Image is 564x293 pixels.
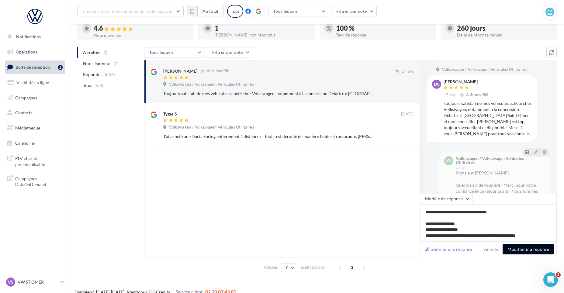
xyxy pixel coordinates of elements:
div: Monsieur [PERSON_NAME], Quel plaisir de vous lire ! Merci pour votre confiance et ce retour posit... [456,170,545,243]
div: Note moyenne [94,33,189,37]
a: Boîte de réception2 [4,60,66,74]
span: Tous les avis [273,9,298,14]
div: 2 [58,65,63,70]
button: Choisir un point de vente ou un code magasin [77,6,184,16]
span: Volkswagen / Volkswagen Véhicules Utilitaires [442,67,527,72]
button: Tous les avis [144,47,205,57]
span: Avis modifié [466,92,488,97]
div: Taux de réponse [336,33,431,37]
button: Au total [187,6,224,16]
button: Filtrer par note [331,6,377,16]
span: Opérations [16,49,37,54]
a: Campagnes [4,91,66,104]
button: Modifier ma réponse [503,244,554,254]
div: Toujours satisfait de mes véhicules acheté chez Volkswagen, notamment à la concession Delattre à ... [444,100,532,137]
span: Visibilité en ligne [16,80,49,85]
span: 17 avr. [402,69,414,74]
span: PLV et print personnalisable [15,154,63,167]
span: résultats/page [299,264,325,270]
span: 17 avr. [456,165,469,169]
span: Tous les avis [149,50,174,55]
a: Visibilité en ligne [4,76,66,89]
span: Médiathèque [15,125,40,130]
div: 260 jours [457,25,552,32]
a: VS VW ST OMER [5,276,65,288]
a: Campagnes DataOnDemand [4,172,66,190]
span: Contacts [15,110,32,115]
div: Volkswagen / Volkswagen Véhicules Utilitaires [456,156,543,165]
div: 1 [215,25,310,32]
span: Choisir un point de vente ou un code magasin [82,9,172,14]
div: 4.6 [94,25,189,32]
span: (636) [105,72,115,77]
span: VV [446,158,452,164]
span: (638) [95,83,105,88]
a: Calendrier [4,137,66,150]
div: [PERSON_NAME] non répondus [215,33,310,37]
span: Avis modifié [207,69,229,74]
span: Tous [83,82,92,88]
button: Annuler [482,246,503,253]
span: [DATE] [401,112,414,117]
span: (2) [114,61,119,66]
span: VS [8,279,13,285]
span: Calendrier [15,140,36,146]
span: dc [434,81,440,87]
a: Médiathèque [4,122,66,134]
span: Non répondus [83,60,111,67]
button: Tous les avis [268,6,329,16]
span: Volkswagen / Volkswagen Véhicules Utilitaires [169,125,254,130]
span: 17 avr. [444,92,456,98]
button: 10 [281,264,296,272]
div: Tous [227,5,243,18]
div: [PERSON_NAME] [444,80,490,84]
p: VW ST OMER [18,279,58,285]
div: Délai de réponse moyen [457,33,552,37]
span: Campagnes [15,95,37,100]
div: 100 % [336,25,431,32]
span: Notifications [16,34,41,39]
button: Modèle de réponse [420,194,473,204]
div: Tyger S [163,111,177,117]
span: Campagnes DataOnDemand [15,174,63,188]
div: Toujours satisfait de mes véhicules acheté chez Volkswagen, notamment à la concession Delattre à ... [163,91,375,97]
span: Répondus [83,71,103,78]
a: PLV et print personnalisable [4,152,66,170]
div: J’ai acheté une Dacia Spring entièrement à distance et tout s’est déroulé de manière fluide et ra... [163,133,375,140]
button: Filtrer par note [207,47,253,57]
span: Boîte de réception [16,64,50,70]
span: 1 [347,262,357,272]
button: Générer une réponse [423,246,475,253]
button: Au total [197,6,224,16]
span: 10 [284,265,289,270]
a: Contacts [4,106,66,119]
span: Afficher [264,264,278,270]
a: Opérations [4,46,66,58]
span: Volkswagen / Volkswagen Véhicules Utilitaires [169,82,254,87]
button: Notifications [4,30,64,43]
iframe: Intercom live chat [543,272,558,287]
div: [PERSON_NAME] [163,68,197,74]
span: 1 [556,272,561,277]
